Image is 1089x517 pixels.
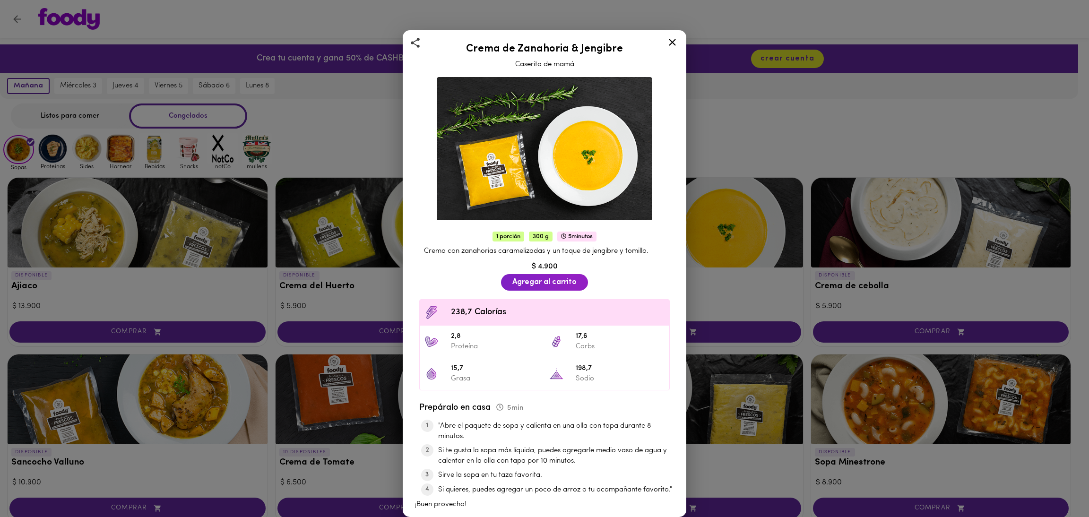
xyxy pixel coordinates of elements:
li: "Abre el paquete de sopa y calienta en una olla con tapa durante 8 minutos. [438,421,674,441]
li: Sirve la sopa en tu taza favorita. [438,470,674,480]
span: Caserita de mamá [515,61,574,68]
img: Crema de Zanahoria & Jengibre [437,77,652,221]
span: 238,7 Calorías [451,306,665,319]
button: Agregar al carrito [501,274,588,291]
span: 5 minutos [557,232,596,241]
img: 198,7 Sodio [549,367,563,381]
span: 5 min [496,405,523,412]
img: 17,6 Carbs [549,335,563,349]
span: 198,7 [576,363,665,374]
img: 2,8 Proteína [424,335,439,349]
p: Grasa [451,374,540,384]
span: Agregar al carrito [512,278,577,287]
img: 15,7 Grasa [424,367,439,381]
li: Si quieres, puedes agregar un poco de arroz o tu acompañante favorito." [438,485,674,495]
span: Crema con zanahorias caramelizadas y un toque de jengibre y tomillo. [424,248,648,255]
span: 1 porción [493,232,524,241]
p: Sodio [576,374,665,384]
li: Si te gusta la sopa más líquida, puedes agregarle medio vaso de agua y calentar en la olla con ta... [438,446,674,466]
p: Carbs [576,342,665,352]
span: 17,6 [576,331,665,342]
span: Prepáralo en casa [419,404,523,412]
span: 300 g [529,232,553,241]
p: Proteína [451,342,540,352]
span: 2,8 [451,331,540,342]
div: ¡Buen provecho! [415,397,674,510]
span: 15,7 [451,363,540,374]
h2: Crema de Zanahoria & Jengibre [415,43,674,55]
iframe: Messagebird Livechat Widget [1034,462,1080,508]
img: Contenido calórico [424,305,439,319]
div: $ 4.900 [415,261,674,272]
